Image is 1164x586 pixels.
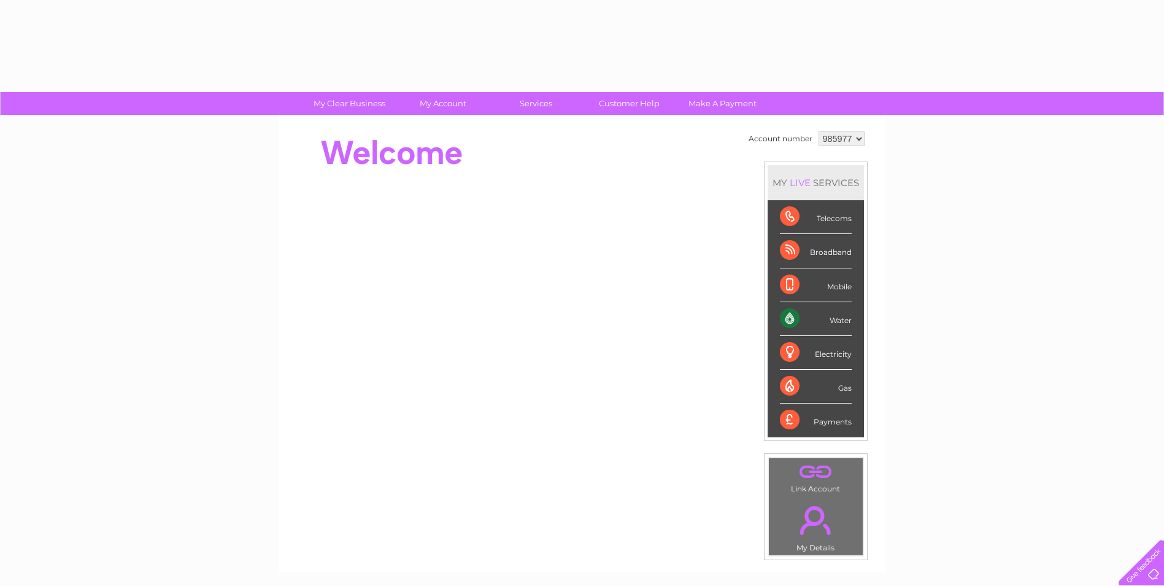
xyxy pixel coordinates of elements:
a: My Account [392,92,493,115]
div: Gas [780,370,852,404]
div: Telecoms [780,200,852,234]
div: Electricity [780,336,852,370]
td: Account number [746,128,815,149]
a: My Clear Business [299,92,400,115]
div: Broadband [780,234,852,268]
td: My Details [768,496,863,556]
div: Water [780,302,852,336]
a: . [772,499,860,542]
td: Link Account [768,458,863,496]
div: MY SERVICES [768,165,864,200]
div: Payments [780,404,852,437]
a: Make A Payment [672,92,773,115]
a: . [772,461,860,483]
div: Mobile [780,268,852,302]
a: Services [485,92,587,115]
div: LIVE [787,177,813,189]
a: Customer Help [579,92,680,115]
